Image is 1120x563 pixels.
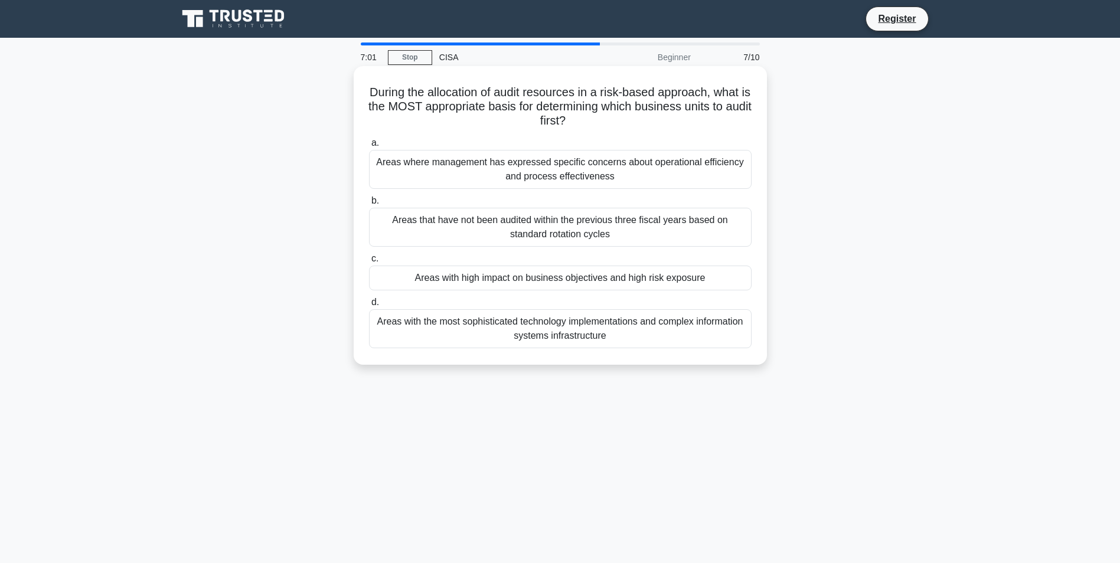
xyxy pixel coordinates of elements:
[871,11,923,26] a: Register
[371,138,379,148] span: a.
[369,266,752,290] div: Areas with high impact on business objectives and high risk exposure
[371,195,379,205] span: b.
[354,45,388,69] div: 7:01
[369,150,752,189] div: Areas where management has expressed specific concerns about operational efficiency and process e...
[369,208,752,247] div: Areas that have not been audited within the previous three fiscal years based on standard rotatio...
[371,253,378,263] span: c.
[698,45,767,69] div: 7/10
[388,50,432,65] a: Stop
[595,45,698,69] div: Beginner
[371,297,379,307] span: d.
[368,85,753,129] h5: During the allocation of audit resources in a risk-based approach, what is the MOST appropriate b...
[432,45,595,69] div: CISA
[369,309,752,348] div: Areas with the most sophisticated technology implementations and complex information systems infr...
